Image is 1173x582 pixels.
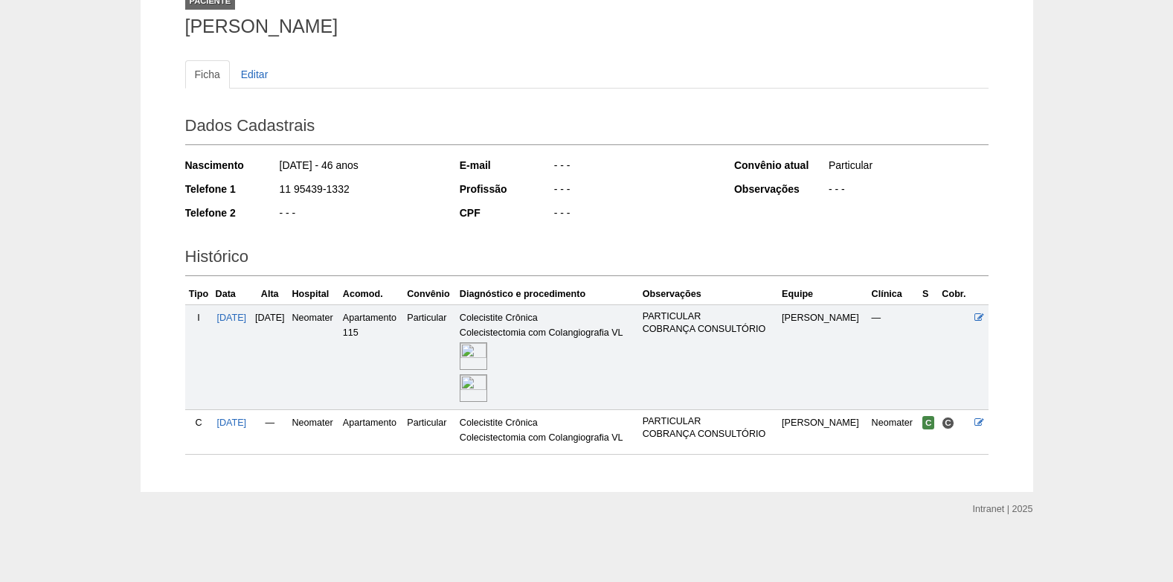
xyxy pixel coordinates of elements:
[213,284,251,305] th: Data
[289,284,339,305] th: Hospital
[457,304,640,409] td: Colecistite Crônica Colecistectomia com Colangiografia VL
[942,417,954,429] span: Consultório
[185,60,230,89] a: Ficha
[216,418,246,428] a: [DATE]
[188,415,210,430] div: C
[185,182,278,196] div: Telefone 1
[643,415,776,441] p: PARTICULAR COBRANÇA CONSULTÓRIO
[289,409,339,454] td: Neomater
[919,284,939,305] th: S
[185,284,213,305] th: Tipo
[779,304,868,409] td: [PERSON_NAME]
[340,304,404,409] td: Apartamento 115
[460,205,553,220] div: CPF
[827,158,989,176] div: Particular
[216,313,246,323] a: [DATE]
[779,409,868,454] td: [PERSON_NAME]
[185,17,989,36] h1: [PERSON_NAME]
[289,304,339,409] td: Neomater
[643,310,776,336] p: PARTICULAR COBRANÇA CONSULTÓRIO
[827,182,989,200] div: - - -
[231,60,278,89] a: Editar
[553,205,714,224] div: - - -
[188,310,210,325] div: I
[185,158,278,173] div: Nascimento
[734,182,827,196] div: Observações
[869,284,919,305] th: Clínica
[278,158,440,176] div: [DATE] - 46 anos
[734,158,827,173] div: Convênio atual
[939,284,971,305] th: Cobr.
[457,409,640,454] td: Colecistite Crônica Colecistectomia com Colangiografia VL
[869,304,919,409] td: —
[340,409,404,454] td: Apartamento
[185,111,989,145] h2: Dados Cadastrais
[460,182,553,196] div: Profissão
[278,205,440,224] div: - - -
[404,284,457,305] th: Convênio
[779,284,868,305] th: Equipe
[457,284,640,305] th: Diagnóstico e procedimento
[553,158,714,176] div: - - -
[251,284,289,305] th: Alta
[404,304,457,409] td: Particular
[973,502,1033,517] div: Intranet | 2025
[251,409,289,454] td: —
[340,284,404,305] th: Acomod.
[460,158,553,173] div: E-mail
[553,182,714,200] div: - - -
[404,409,457,454] td: Particular
[922,416,935,429] span: Confirmada
[278,182,440,200] div: 11 95439-1332
[185,205,278,220] div: Telefone 2
[255,313,285,323] span: [DATE]
[185,242,989,276] h2: Histórico
[640,284,779,305] th: Observações
[869,409,919,454] td: Neomater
